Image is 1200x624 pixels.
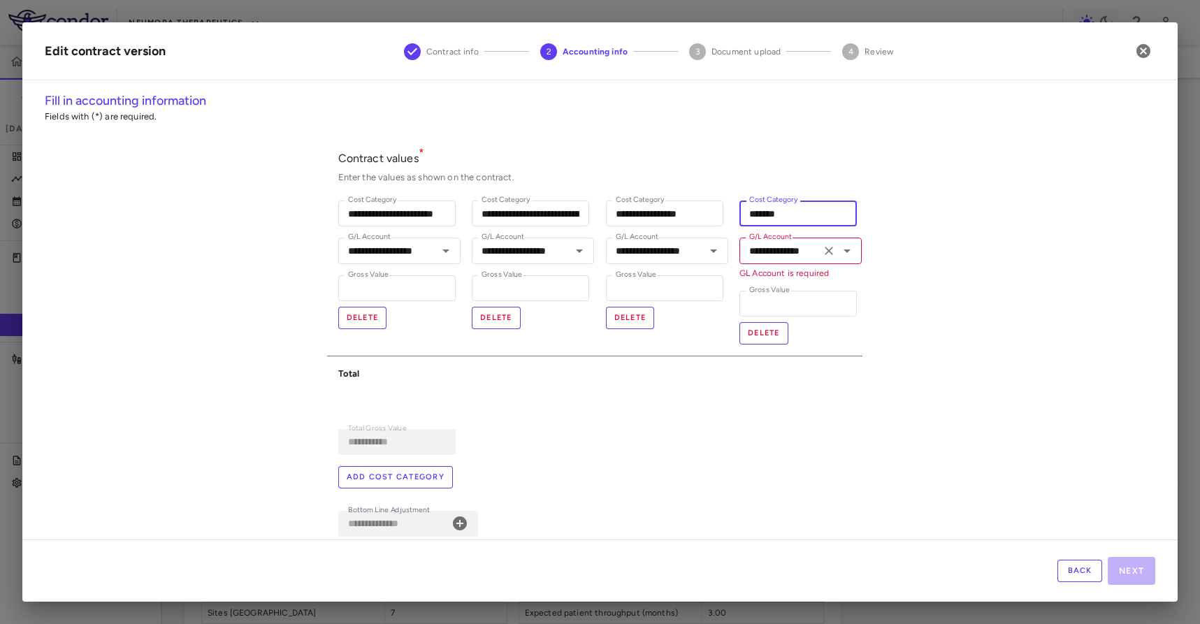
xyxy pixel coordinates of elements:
div: Enter the values as shown on the contract. [338,171,862,184]
label: Total Gross Value [348,423,407,435]
label: G/L Account [348,231,391,243]
button: Open [837,241,857,261]
button: Delete [472,307,521,329]
p: Contract values [338,151,862,166]
span: Contract info [426,45,479,58]
label: Gross Value [749,284,790,296]
label: Cost Category [348,194,397,206]
label: Gross Value [482,269,522,281]
button: Delete [606,307,655,329]
button: Delete [338,307,387,329]
h6: Fill in accounting information [45,92,1155,110]
label: Gross Value [348,269,389,281]
label: Cost Category [749,194,798,206]
label: Bottom Line Adjustment [348,505,430,516]
button: Open [570,241,589,261]
h6: Total [338,368,461,380]
button: Delete [739,322,788,344]
button: Accounting info [529,27,639,77]
p: Fields with (*) are required. [45,110,1155,123]
label: G/L Account [482,231,524,243]
div: Edit contract version [45,42,166,61]
label: Cost Category [616,194,665,206]
button: Add cost category [338,466,453,488]
button: Open [436,241,456,261]
button: Clear [819,241,839,261]
button: Open [704,241,723,261]
label: G/L Account [616,231,658,243]
p: GL Account is required [739,267,862,280]
span: Accounting info [563,45,628,58]
label: Cost Category [482,194,530,206]
label: Gross Value [616,269,656,281]
button: Back [1057,560,1102,582]
text: 2 [546,47,551,57]
label: G/L Account [749,231,792,243]
button: Contract info [393,27,490,77]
